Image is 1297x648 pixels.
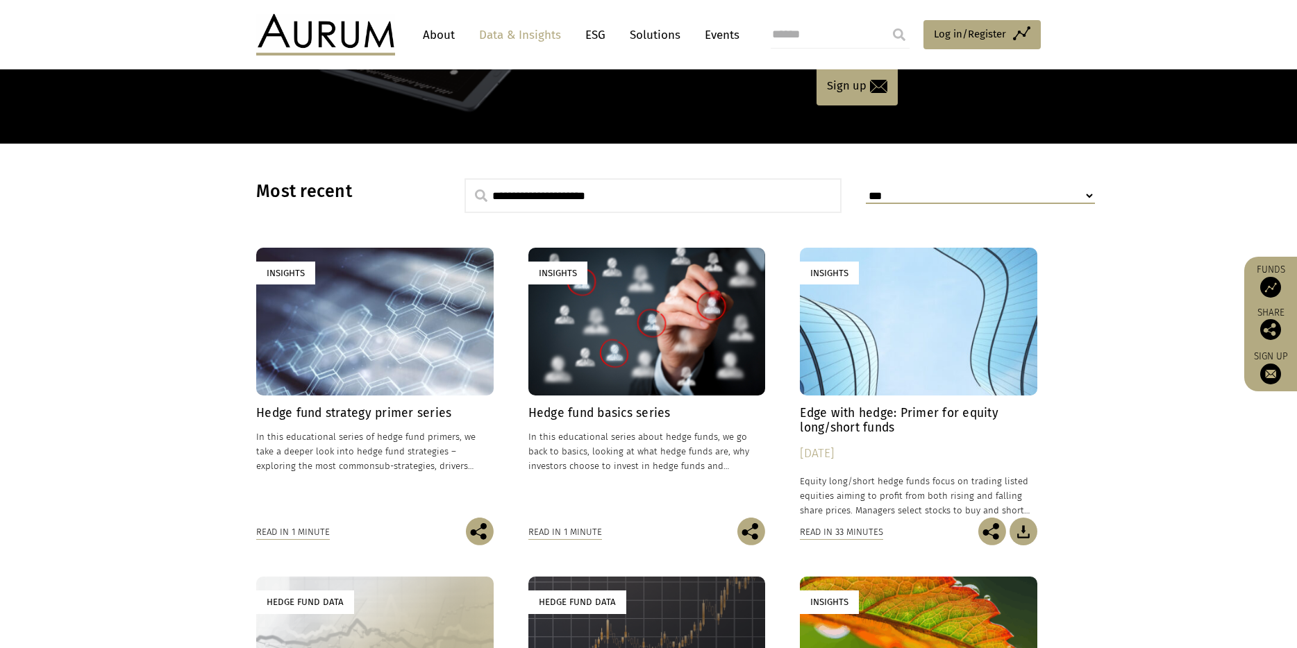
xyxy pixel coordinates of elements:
img: Share this post [466,518,494,545]
h4: Hedge fund basics series [528,406,766,420]
p: In this educational series about hedge funds, we go back to basics, looking at what hedge funds a... [528,429,766,473]
a: About [416,22,462,48]
a: Solutions [623,22,687,48]
div: Hedge Fund Data [256,590,354,613]
img: Share this post [1260,319,1281,340]
a: Sign up [1251,350,1290,384]
img: email-icon [870,80,887,93]
h3: Most recent [256,181,430,202]
img: search.svg [475,189,487,202]
div: Share [1251,308,1290,340]
input: Submit [885,21,913,49]
a: Insights Hedge fund strategy primer series In this educational series of hedge fund primers, we t... [256,248,494,518]
img: Share this post [978,518,1006,545]
div: Read in 33 minutes [800,525,883,540]
div: Insights [256,262,315,284]
div: Insights [800,590,859,613]
a: Sign up [817,67,898,105]
a: Events [698,22,739,48]
div: Read in 1 minute [256,525,330,540]
span: Log in/Register [934,26,1006,42]
img: Access Funds [1260,277,1281,298]
p: In this educational series of hedge fund primers, we take a deeper look into hedge fund strategie... [256,429,494,473]
p: Equity long/short hedge funds focus on trading listed equities aiming to profit from both rising ... [800,474,1037,518]
div: Read in 1 minute [528,525,602,540]
a: ESG [578,22,612,48]
div: Insights [528,262,587,284]
img: Sign up to our newsletter [1260,364,1281,384]
div: [DATE] [800,444,1037,463]
img: Aurum [256,14,395,56]
a: Funds [1251,264,1290,298]
img: Share this post [737,518,765,545]
h4: Edge with hedge: Primer for equity long/short funds [800,406,1037,435]
a: Insights Edge with hedge: Primer for equity long/short funds [DATE] Equity long/short hedge funds... [800,248,1037,518]
div: Hedge Fund Data [528,590,626,613]
img: Download Article [1010,518,1037,545]
h4: Hedge fund strategy primer series [256,406,494,420]
div: Insights [800,262,859,284]
a: Data & Insights [472,22,568,48]
a: Log in/Register [923,20,1041,49]
a: Insights Hedge fund basics series In this educational series about hedge funds, we go back to bas... [528,248,766,518]
span: sub-strategies [375,461,435,471]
